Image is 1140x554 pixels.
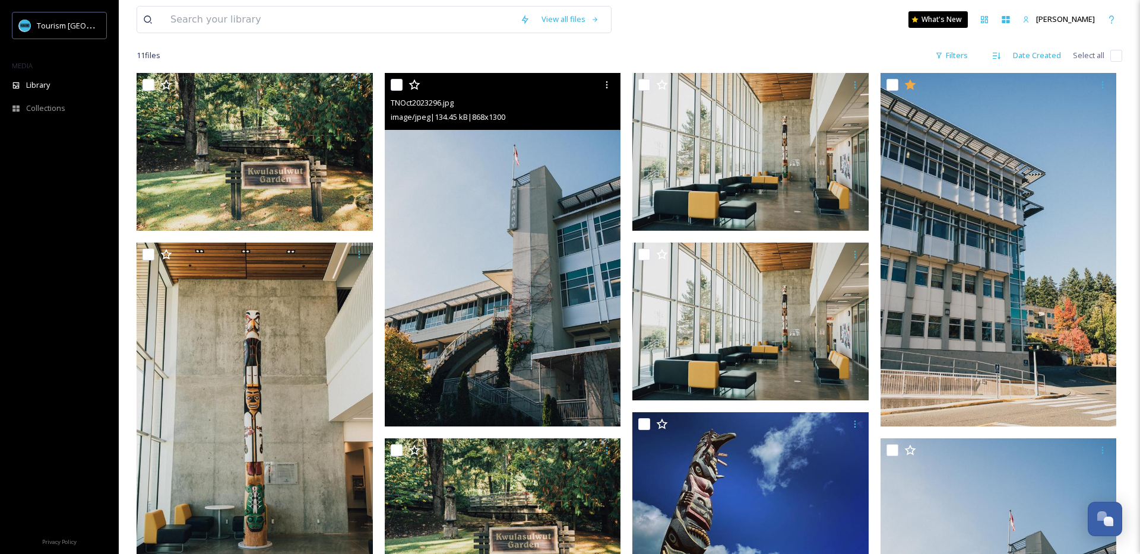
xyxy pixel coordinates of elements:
[1073,50,1104,61] span: Select all
[1088,502,1122,536] button: Open Chat
[164,7,514,33] input: Search your library
[42,538,77,546] span: Privacy Policy
[37,20,143,31] span: Tourism [GEOGRAPHIC_DATA]
[1007,44,1067,67] div: Date Created
[536,8,605,31] a: View all files
[385,73,621,426] img: TNOct2023296.jpg
[137,73,373,231] img: TNOct2023301.jpg
[137,50,160,61] span: 11 file s
[908,11,968,28] a: What's New
[26,103,65,114] span: Collections
[881,73,1117,426] img: TNOct2023297.jpg
[1036,14,1095,24] span: [PERSON_NAME]
[632,243,869,400] img: TNOct2023282.jpg
[1016,8,1101,31] a: [PERSON_NAME]
[12,61,33,70] span: MEDIA
[391,97,454,108] span: TNOct2023296.jpg
[929,44,974,67] div: Filters
[19,20,31,31] img: tourism_nanaimo_logo.jpeg
[391,112,505,122] span: image/jpeg | 134.45 kB | 868 x 1300
[632,73,869,231] img: TNOct2023282.jpg
[42,534,77,548] a: Privacy Policy
[26,79,50,91] span: Library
